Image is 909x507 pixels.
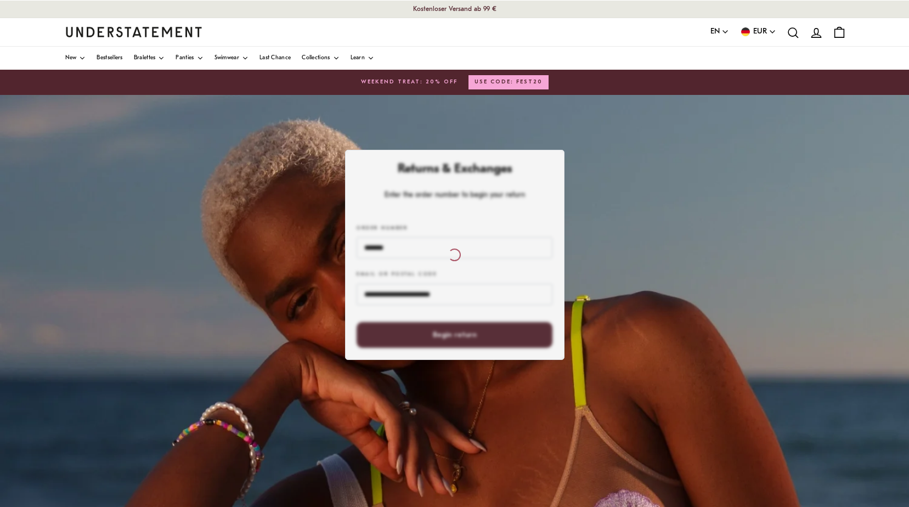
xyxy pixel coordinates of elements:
[740,26,776,38] button: EUR
[65,55,77,61] span: New
[302,55,330,61] span: Collections
[259,55,291,61] span: Last Chance
[361,78,458,87] span: WEEKEND TREAT: 20% OFF
[176,47,203,70] a: Panties
[351,47,375,70] a: Learn
[97,47,122,70] a: Bestsellers
[134,47,165,70] a: Bralettes
[65,47,86,70] a: New
[302,47,339,70] a: Collections
[710,26,729,38] button: EN
[65,75,844,89] a: WEEKEND TREAT: 20% OFFUSE CODE: FEST20
[65,27,202,37] a: Understatement Homepage
[377,2,532,16] p: Kostenloser Versand ab 99 €
[468,75,549,89] button: USE CODE: FEST20
[134,55,156,61] span: Bralettes
[753,26,767,38] span: EUR
[214,55,239,61] span: Swimwear
[214,47,249,70] a: Swimwear
[710,26,720,38] span: EN
[97,55,122,61] span: Bestsellers
[176,55,194,61] span: Panties
[351,55,365,61] span: Learn
[259,47,291,70] a: Last Chance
